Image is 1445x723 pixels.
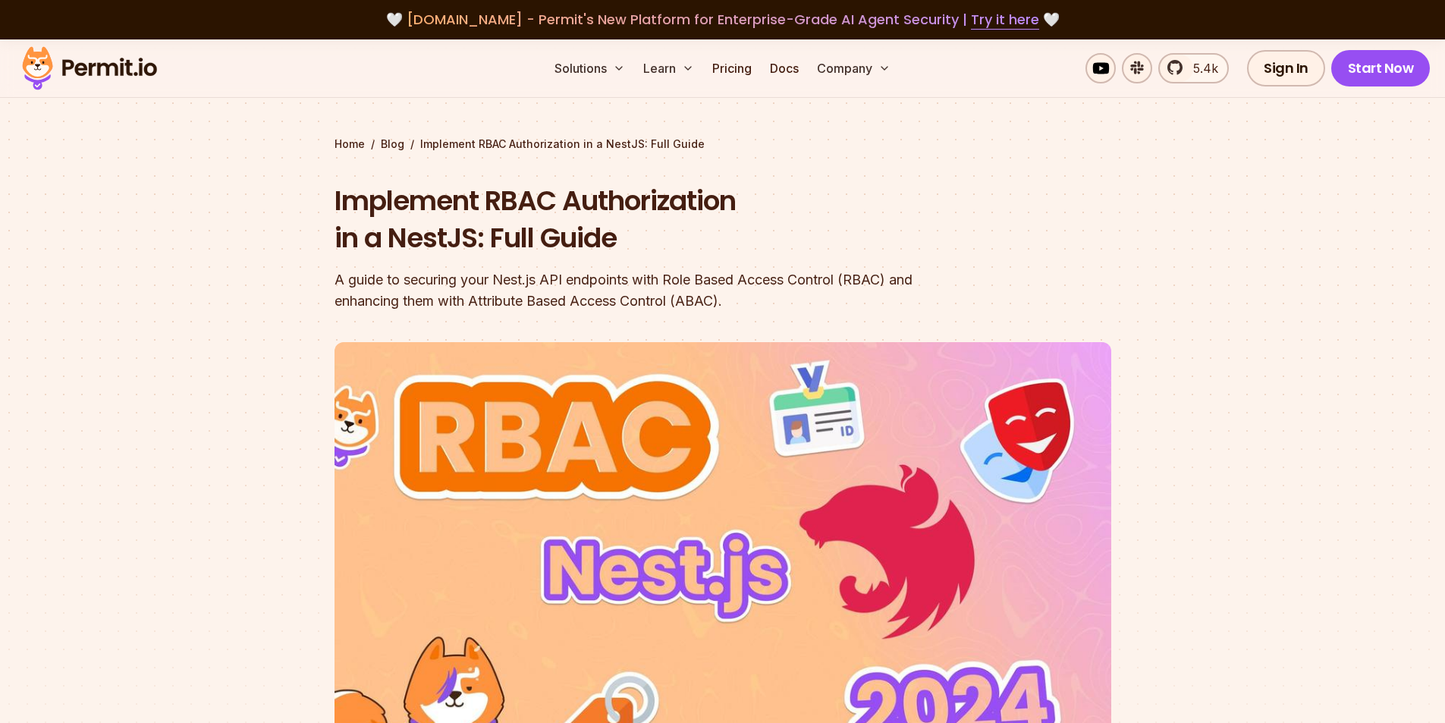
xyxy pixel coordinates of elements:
[706,53,758,83] a: Pricing
[335,137,1111,152] div: / /
[971,10,1039,30] a: Try it here
[1184,59,1218,77] span: 5.4k
[36,9,1409,30] div: 🤍 🤍
[637,53,700,83] button: Learn
[1158,53,1229,83] a: 5.4k
[381,137,404,152] a: Blog
[811,53,897,83] button: Company
[1331,50,1431,86] a: Start Now
[764,53,805,83] a: Docs
[1247,50,1325,86] a: Sign In
[548,53,631,83] button: Solutions
[335,137,365,152] a: Home
[335,269,917,312] div: A guide to securing your Nest.js API endpoints with Role Based Access Control (RBAC) and enhancin...
[335,182,917,257] h1: Implement RBAC Authorization in a NestJS: Full Guide
[15,42,164,94] img: Permit logo
[407,10,1039,29] span: [DOMAIN_NAME] - Permit's New Platform for Enterprise-Grade AI Agent Security |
